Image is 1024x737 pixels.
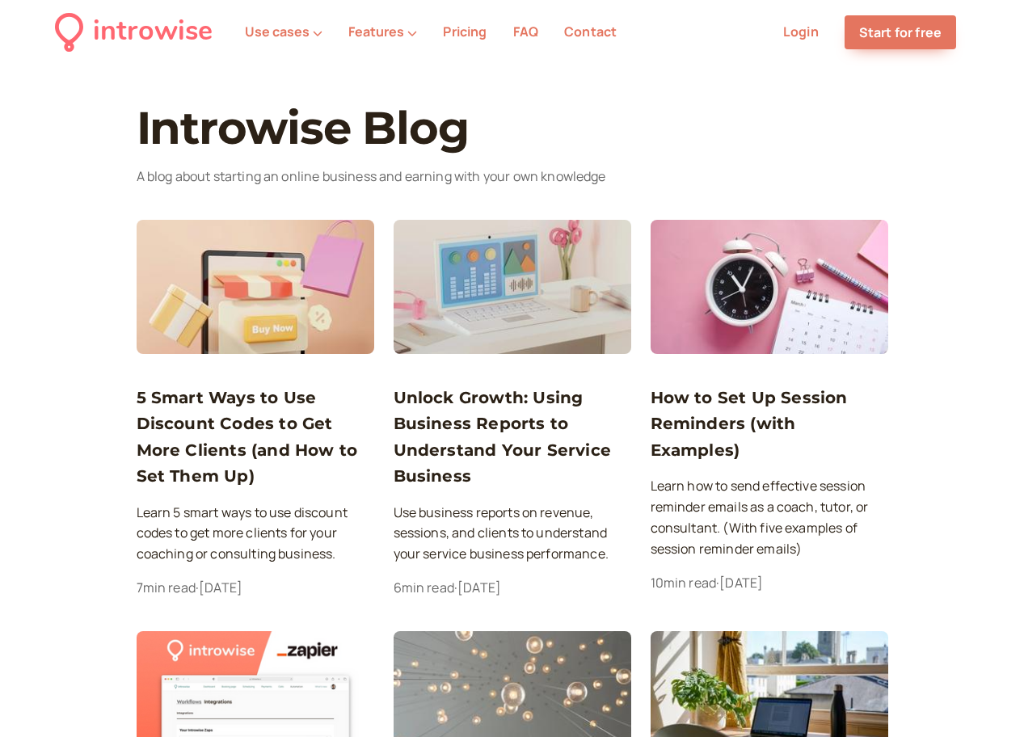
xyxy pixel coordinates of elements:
a: 5 Smart Ways to Use Discount Codes to Get More Clients (and How to Set Them Up) [137,385,374,490]
p: Learn how to send effective session reminder emails as a coach, tutor, or consultant. (With five ... [651,476,888,560]
a: introwise [55,10,213,54]
a: Start for free [845,15,956,49]
button: Features [348,24,417,39]
div: introwise [93,10,213,54]
time: [DATE] [199,579,242,596]
p: Learn 5 smart ways to use discount codes to get more clients for your coaching or consulting busi... [137,503,374,566]
img: 8c6ce4c5100606c51d582d73bc71a90c0c031830-4500x3000.jpg [137,220,374,355]
a: Unlock Growth: Using Business Reports to Understand Your Service Business [394,385,631,490]
time: [DATE] [719,574,763,592]
button: Use cases [245,24,322,39]
span: · [716,574,719,592]
h1: Introwise Blog [137,103,888,154]
span: 6 min read [394,579,454,596]
span: · [196,579,199,596]
p: A blog about starting an online business and earning with your own knowledge [137,166,888,187]
time: [DATE] [457,579,501,596]
p: Use business reports on revenue, sessions, and clients to understand your service business perfor... [394,503,631,566]
span: · [454,579,457,596]
a: FAQ [513,23,538,40]
a: How to Set Up Session Reminders (with Examples) [651,385,888,463]
a: Contact [564,23,617,40]
span: 10 min read [651,574,717,592]
img: Towfiqu Barbhuiya on Unsplash [651,220,888,355]
a: Login [783,23,819,40]
a: Pricing [443,23,487,40]
span: 7 min read [137,579,196,596]
img: 361e62e9c9e9c61fbd3befb78480afd0864eedbe-4000x2707.jpg [394,220,631,355]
